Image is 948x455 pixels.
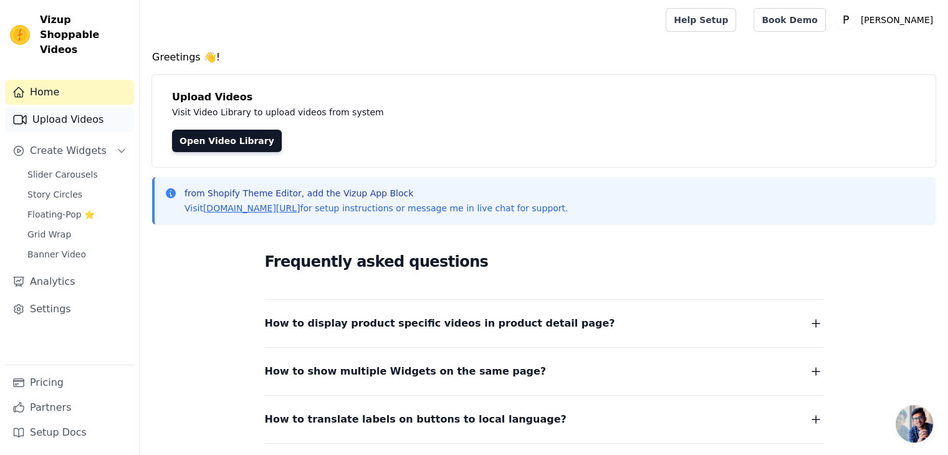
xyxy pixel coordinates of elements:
span: How to show multiple Widgets on the same page? [265,363,547,380]
a: Partners [5,395,134,420]
h4: Upload Videos [172,90,916,105]
button: Create Widgets [5,138,134,163]
a: Story Circles [20,186,134,203]
button: P [PERSON_NAME] [836,9,938,31]
a: Settings [5,297,134,322]
a: Slider Carousels [20,166,134,183]
a: Pricing [5,370,134,395]
a: Open Video Library [172,130,282,152]
span: Banner Video [27,248,86,261]
button: How to translate labels on buttons to local language? [265,411,823,428]
a: Analytics [5,269,134,294]
img: Vizup [10,25,30,45]
span: How to translate labels on buttons to local language? [265,411,567,428]
button: How to show multiple Widgets on the same page? [265,363,823,380]
button: How to display product specific videos in product detail page? [265,315,823,332]
span: Floating-Pop ⭐ [27,208,95,221]
p: from Shopify Theme Editor, add the Vizup App Block [184,187,568,199]
p: [PERSON_NAME] [856,9,938,31]
span: How to display product specific videos in product detail page? [265,315,615,332]
span: Grid Wrap [27,228,71,241]
a: Home [5,80,134,105]
a: Book Demo [754,8,825,32]
h2: Frequently asked questions [265,249,823,274]
h4: Greetings 👋! [152,50,936,65]
a: Setup Docs [5,420,134,445]
a: Banner Video [20,246,134,263]
a: Open chat [896,405,933,443]
p: Visit for setup instructions or message me in live chat for support. [184,202,568,214]
a: Help Setup [666,8,736,32]
a: Floating-Pop ⭐ [20,206,134,223]
text: P [842,14,848,26]
p: Visit Video Library to upload videos from system [172,105,730,120]
a: Grid Wrap [20,226,134,243]
a: Upload Videos [5,107,134,132]
span: Slider Carousels [27,168,98,181]
a: [DOMAIN_NAME][URL] [203,203,300,213]
span: Story Circles [27,188,82,201]
span: Create Widgets [30,143,107,158]
span: Vizup Shoppable Videos [40,12,129,57]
